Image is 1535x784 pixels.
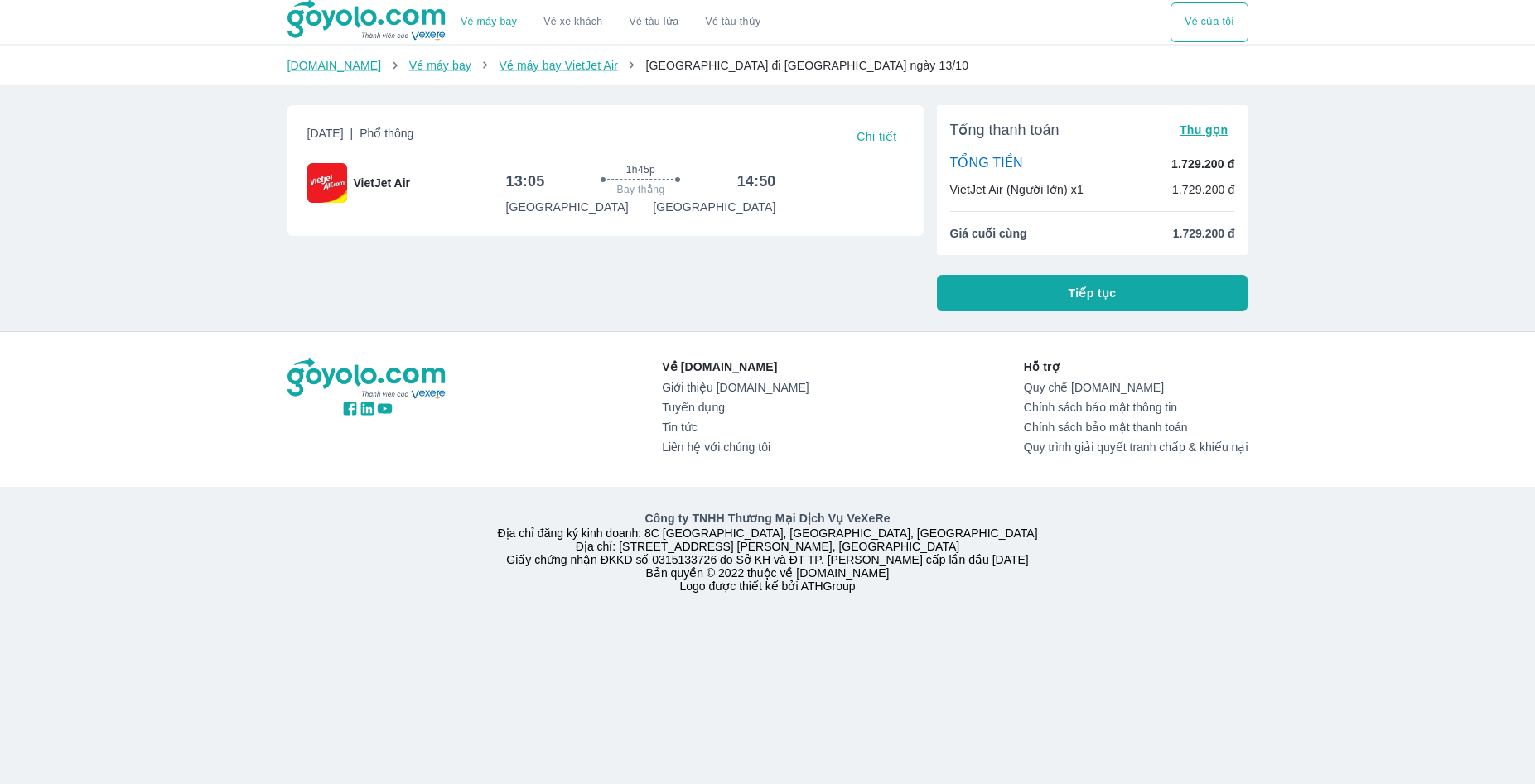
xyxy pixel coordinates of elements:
h6: 14:50 [737,171,776,191]
span: [DATE] [307,125,414,148]
span: Tổng thanh toán [950,120,1060,140]
a: Vé tàu lửa [616,2,693,42]
a: Chính sách bảo mật thông tin [1024,401,1248,414]
span: Tiếp tục [1069,285,1117,301]
a: Chính sách bảo mật thanh toán [1024,421,1248,434]
span: VietJet Air [354,175,410,191]
img: logo [287,358,448,400]
span: Giá cuối cùng [950,225,1027,242]
a: Vé máy bay [461,16,517,28]
p: TỔNG TIỀN [950,155,1023,173]
h6: 13:05 [505,171,544,191]
span: | [350,127,354,140]
div: choose transportation mode [1171,2,1248,42]
p: Hỗ trợ [1024,358,1248,375]
a: Vé máy bay [409,59,471,72]
p: [GEOGRAPHIC_DATA] [653,199,775,215]
a: Liên hệ với chúng tôi [662,440,809,454]
button: Chi tiết [850,125,903,148]
p: VietJet Air (Người lớn) x1 [950,181,1084,198]
p: [GEOGRAPHIC_DATA] [505,199,628,215]
span: Bay thẳng [617,183,665,196]
a: Vé xe khách [543,16,602,28]
p: Về [DOMAIN_NAME] [662,358,809,375]
p: 1.729.200 đ [1172,181,1235,198]
span: Phổ thông [360,127,413,140]
button: Vé của tôi [1171,2,1248,42]
nav: breadcrumb [287,57,1248,74]
button: Thu gọn [1173,118,1235,142]
button: Vé tàu thủy [692,2,774,42]
a: Quy trình giải quyết tranh chấp & khiếu nại [1024,440,1248,454]
a: Quy chế [DOMAIN_NAME] [1024,381,1248,394]
span: Thu gọn [1180,123,1228,137]
button: Tiếp tục [937,275,1248,311]
a: [DOMAIN_NAME] [287,59,382,72]
p: Công ty TNHH Thương Mại Dịch Vụ VeXeRe [291,510,1245,527]
div: choose transportation mode [447,2,774,42]
a: Giới thiệu [DOMAIN_NAME] [662,381,809,394]
span: Chi tiết [857,130,896,143]
span: 1h45p [626,163,655,176]
span: 1.729.200 đ [1173,225,1235,242]
p: 1.729.200 đ [1171,156,1234,172]
a: Tuyển dụng [662,401,809,414]
a: Tin tức [662,421,809,434]
div: Địa chỉ đăng ký kinh doanh: 8C [GEOGRAPHIC_DATA], [GEOGRAPHIC_DATA], [GEOGRAPHIC_DATA] Địa chỉ: [... [278,510,1258,593]
span: [GEOGRAPHIC_DATA] đi [GEOGRAPHIC_DATA] ngày 13/10 [645,59,968,72]
a: Vé máy bay VietJet Air [499,59,617,72]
